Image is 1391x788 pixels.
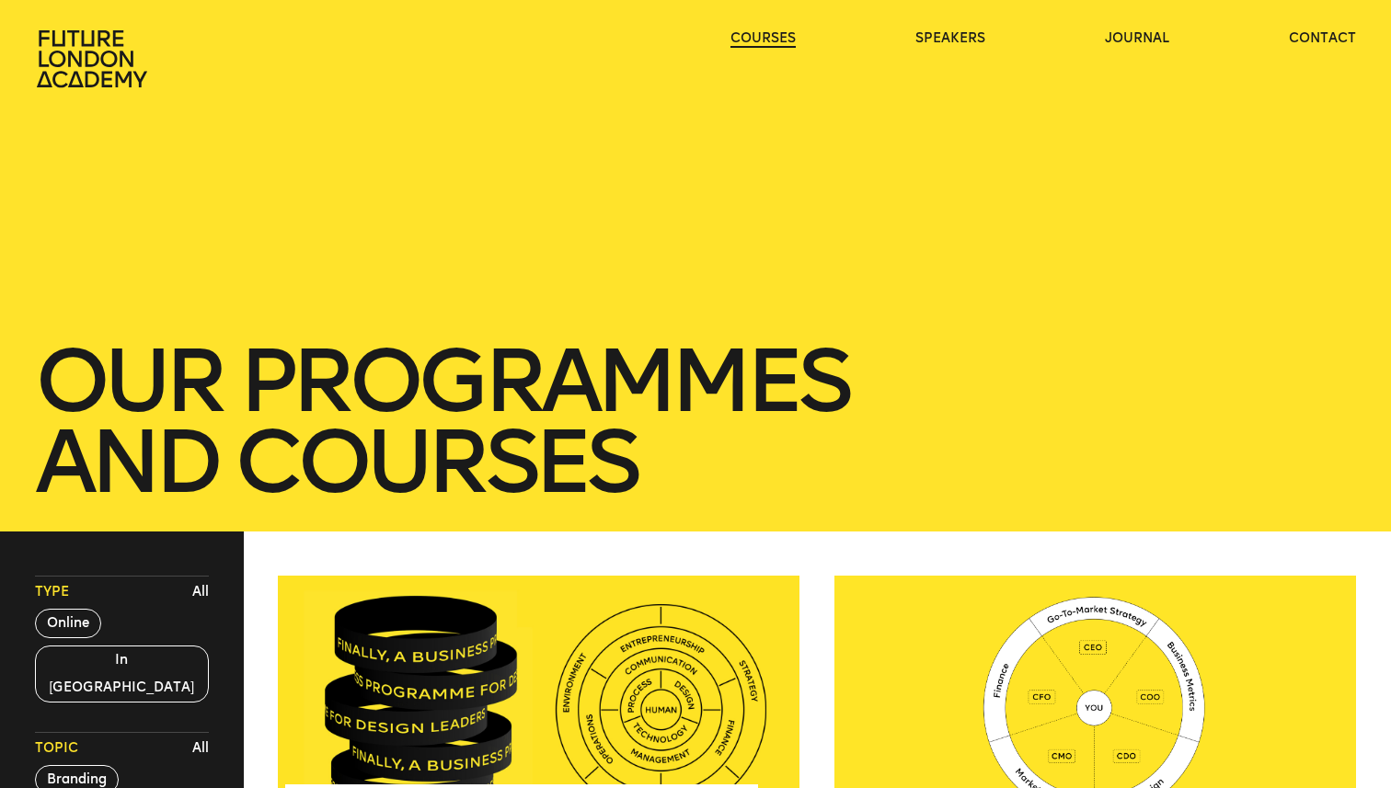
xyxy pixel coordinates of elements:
span: Topic [35,739,78,758]
a: courses [730,29,796,48]
h1: our Programmes and courses [35,340,1356,502]
a: speakers [915,29,985,48]
span: Type [35,583,69,601]
button: In [GEOGRAPHIC_DATA] [35,645,209,702]
a: contact [1289,29,1356,48]
button: All [188,735,213,762]
button: All [188,578,213,606]
button: Online [35,609,101,638]
a: journal [1105,29,1169,48]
